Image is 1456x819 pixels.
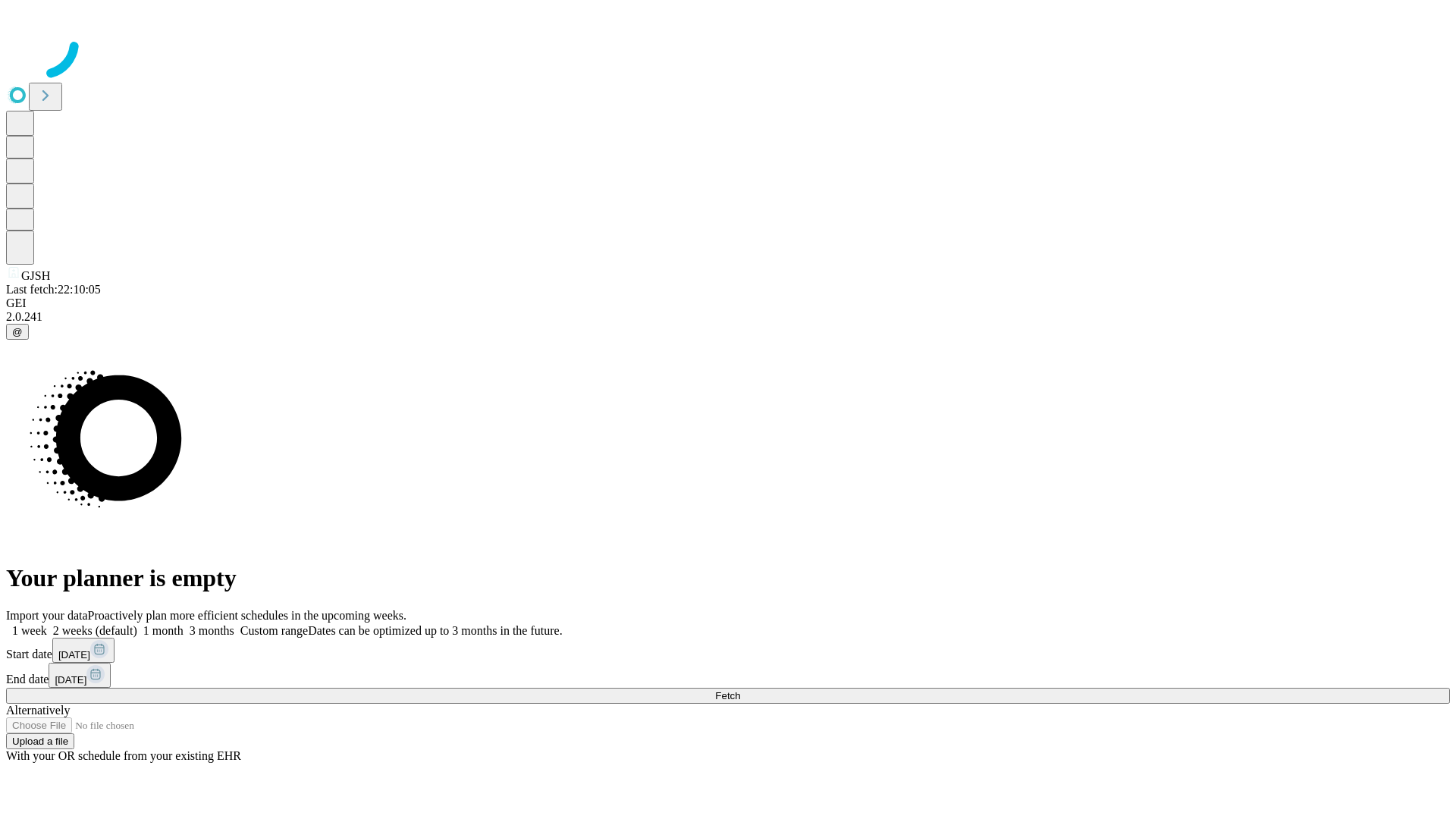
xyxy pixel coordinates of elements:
[58,649,90,661] span: [DATE]
[6,688,1450,704] button: Fetch
[6,609,88,622] span: Import your data
[308,624,562,637] span: Dates can be optimized up to 3 months in the future.
[6,564,1450,592] h1: Your planner is empty
[49,663,111,688] button: [DATE]
[88,609,406,622] span: Proactively plan more efficient schedules in the upcoming weeks.
[715,690,740,701] span: Fetch
[12,326,23,337] span: @
[240,624,308,637] span: Custom range
[143,624,184,637] span: 1 month
[21,269,50,282] span: GJSH
[6,733,74,749] button: Upload a file
[6,704,70,717] span: Alternatively
[6,324,29,340] button: @
[6,638,1450,663] div: Start date
[6,297,1450,310] div: GEI
[52,638,115,663] button: [DATE]
[55,674,86,686] span: [DATE]
[53,624,137,637] span: 2 weeks (default)
[12,624,47,637] span: 1 week
[190,624,234,637] span: 3 months
[6,283,101,296] span: Last fetch: 22:10:05
[6,749,241,762] span: With your OR schedule from your existing EHR
[6,310,1450,324] div: 2.0.241
[6,663,1450,688] div: End date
